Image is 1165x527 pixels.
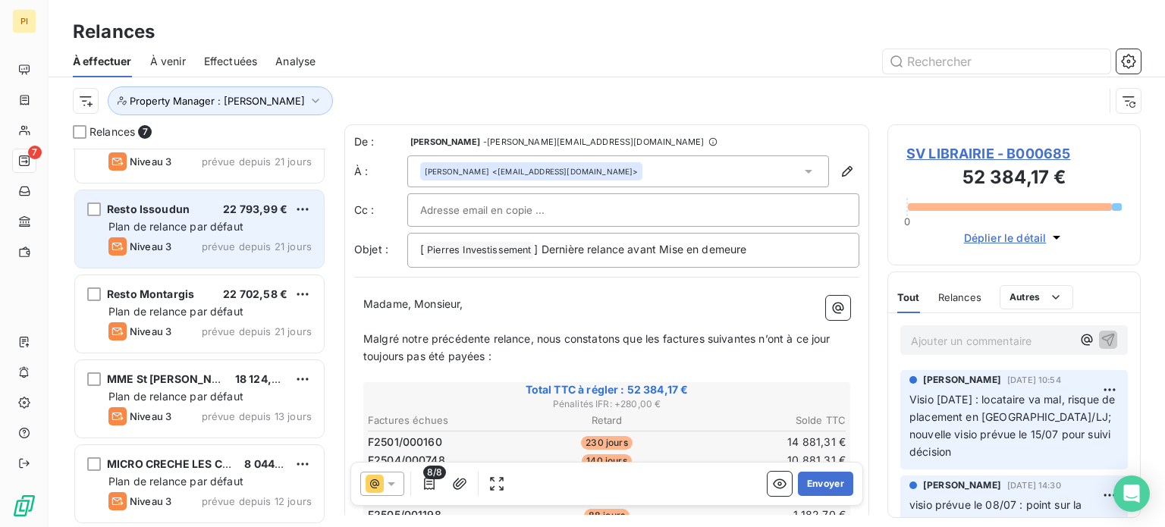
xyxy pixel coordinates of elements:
[130,95,305,107] span: Property Manager : [PERSON_NAME]
[244,457,303,470] span: 8 044,93 €
[130,410,171,422] span: Niveau 3
[12,149,36,173] a: 7
[235,372,296,385] span: 18 124,29 €
[73,54,132,69] span: À effectuer
[130,495,171,507] span: Niveau 3
[959,229,1069,246] button: Déplier le détail
[366,397,848,411] span: Pénalités IFR : + 280,00 €
[688,452,846,469] td: 10 881,31 €
[1000,285,1073,309] button: Autres
[688,434,846,450] td: 14 881,31 €
[28,146,42,159] span: 7
[202,495,312,507] span: prévue depuis 12 jours
[202,325,312,337] span: prévue depuis 21 jours
[107,457,277,470] span: MICRO CRECHE LES CHERUBINS
[108,475,243,488] span: Plan de relance par défaut
[1007,481,1061,490] span: [DATE] 14:30
[354,202,407,218] label: Cc :
[904,215,910,227] span: 0
[425,166,489,177] span: [PERSON_NAME]
[410,137,480,146] span: [PERSON_NAME]
[938,291,981,303] span: Relances
[107,372,240,385] span: MME St [PERSON_NAME]
[223,202,287,215] span: 22 793,99 €
[420,199,583,221] input: Adresse email en copie ...
[108,390,243,403] span: Plan de relance par défaut
[150,54,186,69] span: À venir
[130,325,171,337] span: Niveau 3
[923,478,1001,492] span: [PERSON_NAME]
[138,125,152,139] span: 7
[906,164,1122,194] h3: 52 384,17 €
[73,18,155,45] h3: Relances
[12,494,36,518] img: Logo LeanPay
[108,86,333,115] button: Property Manager : [PERSON_NAME]
[527,413,686,428] th: Retard
[368,507,441,522] span: F2505/001198
[12,9,36,33] div: PI
[906,143,1122,164] span: SV LIBRAIRIE - B000685
[897,291,920,303] span: Tout
[204,54,258,69] span: Effectuées
[425,242,533,259] span: Pierres Investissement
[909,393,1118,458] span: Visio [DATE] : locataire va mal, risque de placement en [GEOGRAPHIC_DATA]/LJ; nouvelle visio prév...
[581,436,632,450] span: 230 jours
[964,230,1047,246] span: Déplier le détail
[130,240,171,253] span: Niveau 3
[202,240,312,253] span: prévue depuis 21 jours
[130,155,171,168] span: Niveau 3
[354,164,407,179] label: À :
[425,166,638,177] div: <[EMAIL_ADDRESS][DOMAIN_NAME]>
[73,149,326,527] div: grid
[1007,375,1061,384] span: [DATE] 10:54
[354,134,407,149] span: De :
[368,434,442,450] span: F2501/000160
[582,454,631,468] span: 140 jours
[367,413,526,428] th: Factures échues
[202,155,312,168] span: prévue depuis 21 jours
[108,305,243,318] span: Plan de relance par défaut
[688,413,846,428] th: Solde TTC
[107,202,190,215] span: Resto Issoudun
[798,472,853,496] button: Envoyer
[363,297,463,310] span: Madame, Monsieur,
[107,287,194,300] span: Resto Montargis
[89,124,135,140] span: Relances
[223,287,287,300] span: 22 702,58 €
[420,243,424,256] span: [
[584,509,630,522] span: 88 jours
[483,137,704,146] span: - [PERSON_NAME][EMAIL_ADDRESS][DOMAIN_NAME]
[688,507,846,523] td: 1 182,70 €
[108,220,243,233] span: Plan de relance par défaut
[1113,475,1150,512] div: Open Intercom Messenger
[423,466,446,479] span: 8/8
[363,332,834,362] span: Malgré notre précédente relance, nous constatons que les factures suivantes n’ont à ce jour toujo...
[923,373,1001,387] span: [PERSON_NAME]
[534,243,746,256] span: ] Dernière relance avant Mise en demeure
[883,49,1110,74] input: Rechercher
[275,54,316,69] span: Analyse
[202,410,312,422] span: prévue depuis 13 jours
[368,453,445,468] span: F2504/000748
[366,382,848,397] span: Total TTC à régler : 52 384,17 €
[354,243,388,256] span: Objet :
